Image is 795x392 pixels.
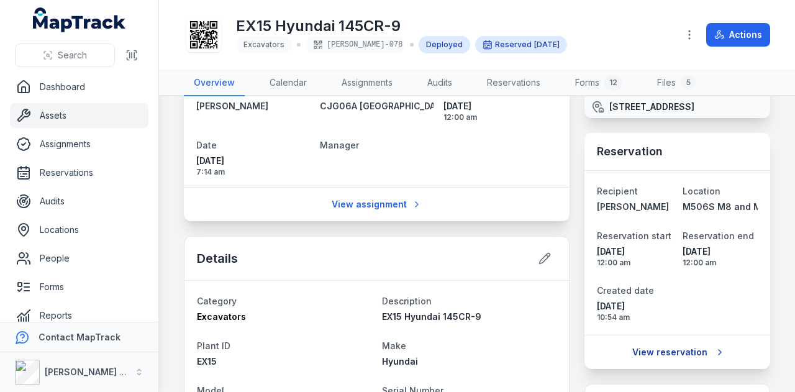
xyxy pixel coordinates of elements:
[197,296,237,306] span: Category
[647,70,706,96] a: Files5
[477,70,550,96] a: Reservations
[58,49,87,62] span: Search
[10,217,148,242] a: Locations
[196,155,310,167] span: [DATE]
[196,167,310,177] span: 7:14 am
[597,245,672,258] span: [DATE]
[597,230,671,241] span: Reservation start
[443,112,557,122] span: 12:00 am
[443,100,557,122] time: 02/09/2025, 12:00:00 am
[534,40,560,49] span: [DATE]
[306,36,405,53] div: [PERSON_NAME]-078
[10,160,148,185] a: Reservations
[597,258,672,268] span: 12:00 am
[609,101,694,113] strong: [STREET_ADDRESS]
[597,312,672,322] span: 10:54 am
[10,246,148,271] a: People
[565,70,632,96] a: Forms12
[597,186,638,196] span: Recipient
[597,143,663,160] h3: Reservation
[597,300,672,322] time: 26/08/2025, 10:54:05 am
[197,340,230,351] span: Plant ID
[624,340,730,364] a: View reservation
[45,367,147,377] strong: [PERSON_NAME] Group
[243,40,284,49] span: Excavators
[260,70,317,96] a: Calendar
[324,193,430,216] a: View assignment
[382,340,406,351] span: Make
[10,75,148,99] a: Dashboard
[534,40,560,50] time: 28/09/2025, 12:00:00 am
[196,100,310,112] a: [PERSON_NAME]
[320,101,449,111] span: CJG06A [GEOGRAPHIC_DATA]
[597,300,672,312] span: [DATE]
[196,140,217,150] span: Date
[39,332,120,342] strong: Contact MapTrack
[597,245,672,268] time: 28/09/2025, 12:00:00 am
[382,311,481,322] span: EX15 Hyundai 145CR-9
[197,356,217,367] span: EX15
[475,36,567,53] div: Reserved
[443,100,557,112] span: [DATE]
[197,250,238,267] h2: Details
[10,132,148,157] a: Assignments
[10,103,148,128] a: Assets
[382,296,432,306] span: Description
[597,285,654,296] span: Created date
[10,275,148,299] a: Forms
[197,311,246,322] span: Excavators
[683,201,758,213] a: M506S M8 and M5E Mainline Tunnels
[706,23,770,47] button: Actions
[683,230,754,241] span: Reservation end
[33,7,126,32] a: MapTrack
[184,70,245,96] a: Overview
[10,303,148,328] a: Reports
[683,245,758,268] time: 01/10/2025, 12:00:00 am
[320,100,434,112] a: CJG06A [GEOGRAPHIC_DATA]
[683,258,758,268] span: 12:00 am
[683,245,758,258] span: [DATE]
[196,155,310,177] time: 01/09/2025, 7:14:01 am
[320,140,359,150] span: Manager
[332,70,402,96] a: Assignments
[604,75,622,90] div: 12
[683,186,720,196] span: Location
[10,189,148,214] a: Audits
[681,75,696,90] div: 5
[236,16,567,36] h1: EX15 Hyundai 145CR-9
[419,36,470,53] div: Deployed
[597,201,672,213] a: [PERSON_NAME]
[15,43,115,67] button: Search
[382,356,418,367] span: Hyundai
[417,70,462,96] a: Audits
